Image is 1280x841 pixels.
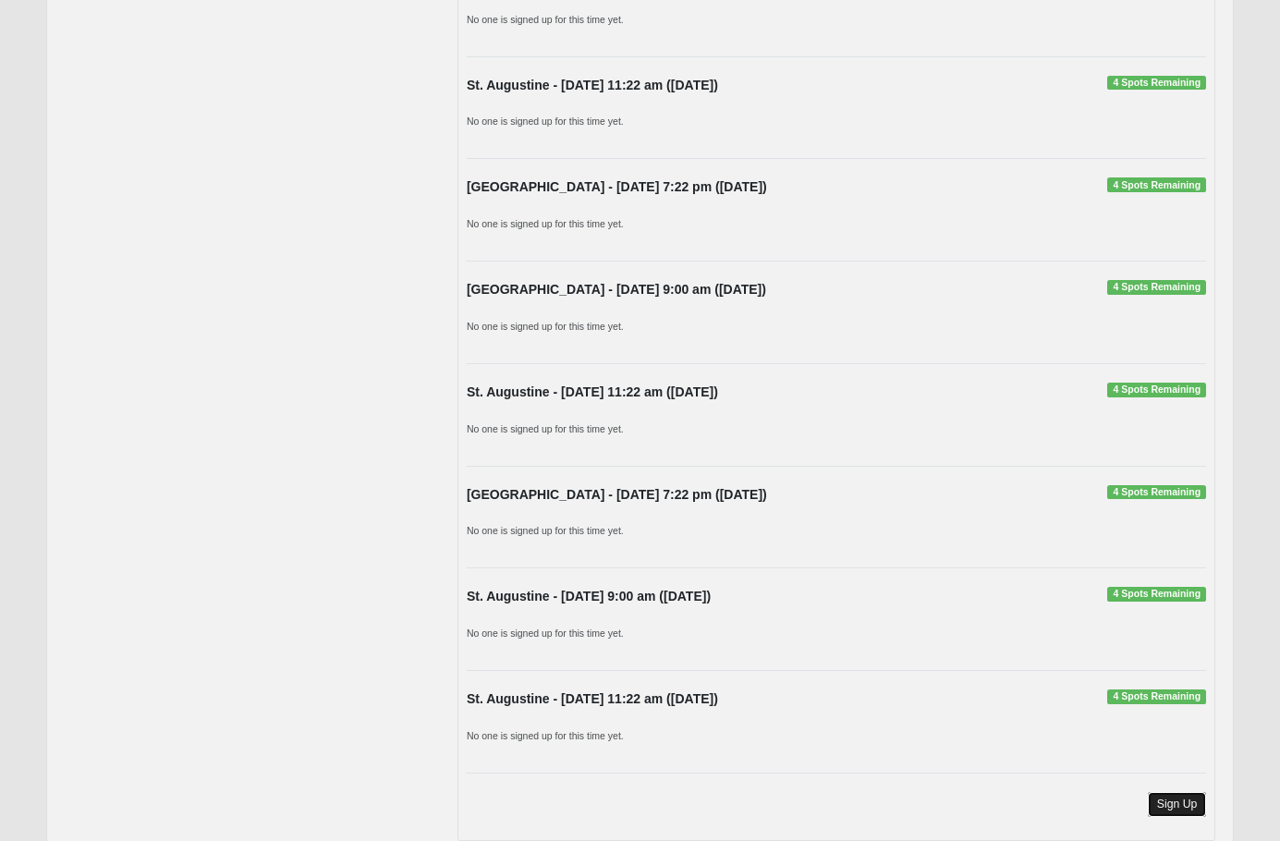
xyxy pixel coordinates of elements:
[467,628,624,639] small: No one is signed up for this time yet.
[1148,792,1207,817] a: Sign Up
[1107,689,1206,704] span: 4 Spots Remaining
[467,78,718,92] strong: St. Augustine - [DATE] 11:22 am ([DATE])
[467,218,624,229] small: No one is signed up for this time yet.
[467,384,718,399] strong: St. Augustine - [DATE] 11:22 am ([DATE])
[467,116,624,127] small: No one is signed up for this time yet.
[467,589,711,603] strong: St. Augustine - [DATE] 9:00 am ([DATE])
[467,730,624,741] small: No one is signed up for this time yet.
[467,691,718,706] strong: St. Augustine - [DATE] 11:22 am ([DATE])
[467,179,767,194] strong: [GEOGRAPHIC_DATA] - [DATE] 7:22 pm ([DATE])
[1107,383,1206,397] span: 4 Spots Remaining
[467,282,766,297] strong: [GEOGRAPHIC_DATA] - [DATE] 9:00 am ([DATE])
[467,487,767,502] strong: [GEOGRAPHIC_DATA] - [DATE] 7:22 pm ([DATE])
[467,321,624,332] small: No one is signed up for this time yet.
[1107,587,1206,602] span: 4 Spots Remaining
[1107,177,1206,192] span: 4 Spots Remaining
[467,525,624,536] small: No one is signed up for this time yet.
[1107,280,1206,295] span: 4 Spots Remaining
[467,423,624,434] small: No one is signed up for this time yet.
[1107,76,1206,91] span: 4 Spots Remaining
[467,14,624,25] small: No one is signed up for this time yet.
[1107,485,1206,500] span: 4 Spots Remaining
